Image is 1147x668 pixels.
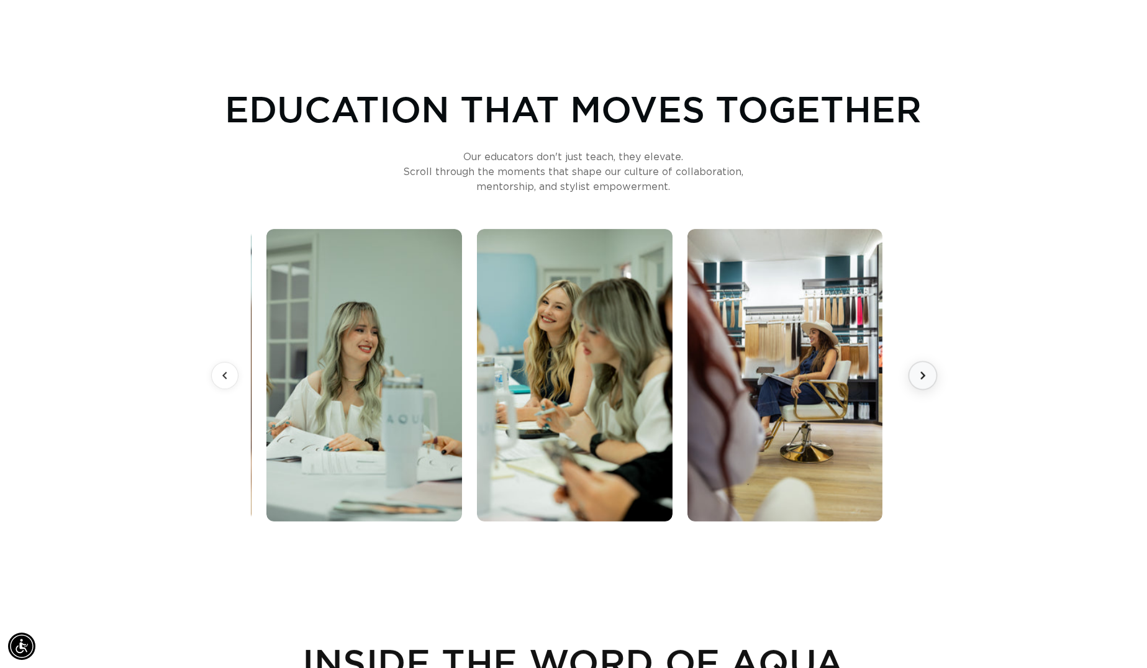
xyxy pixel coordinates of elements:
p: Our educators don't just teach, they elevate. Scroll through the moments that shape our culture o... [388,150,760,194]
h2: Education That Moves Together [75,88,1072,130]
div: Accessibility Menu [8,633,35,660]
iframe: Chat Widget [1085,608,1147,668]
